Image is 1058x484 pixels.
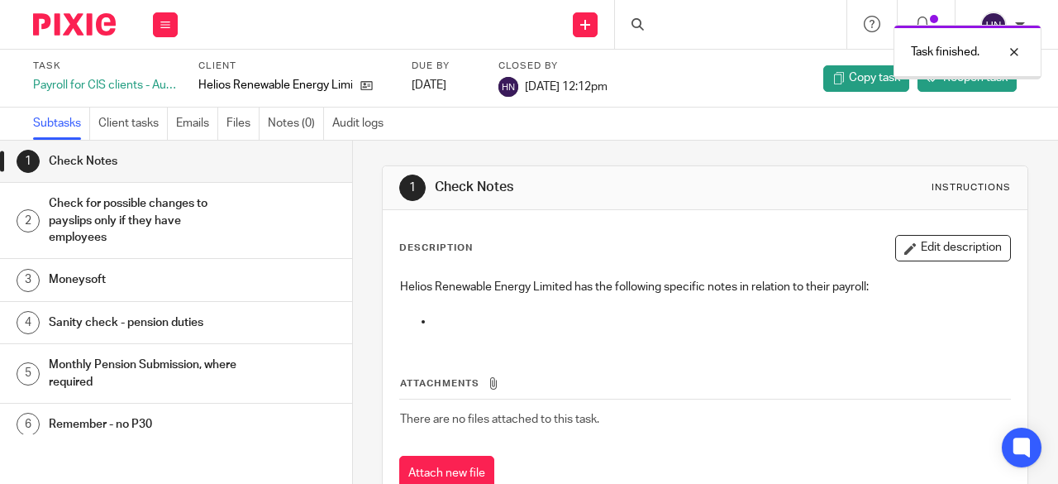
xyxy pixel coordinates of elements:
p: Helios Renewable Energy Limited [198,77,352,93]
a: Emails [176,108,218,140]
h1: Remember - no P30 [49,412,240,437]
label: Due by [412,60,478,73]
p: Helios Renewable Energy Limited has the following specific notes in relation to their payroll: [400,279,1010,295]
div: 4 [17,311,40,334]
button: Edit description [895,235,1011,261]
div: 3 [17,269,40,292]
a: Notes (0) [268,108,324,140]
span: Attachments [400,379,479,388]
p: Description [399,242,473,255]
label: Client [198,60,391,73]
h1: Moneysoft [49,267,240,292]
h1: Monthly Pension Submission, where required [49,352,240,395]
a: Files [226,108,260,140]
div: 2 [17,209,40,232]
img: svg%3E [980,12,1007,38]
h1: Check Notes [435,179,741,196]
div: 1 [17,150,40,173]
img: svg%3E [498,77,518,97]
span: There are no files attached to this task. [400,414,599,425]
span: [DATE] 12:12pm [525,81,608,93]
h1: Sanity check - pension duties [49,310,240,335]
label: Closed by [498,60,608,73]
h1: Check Notes [49,149,240,174]
div: 5 [17,362,40,386]
h1: Check for possible changes to payslips only if they have employees [49,191,240,250]
a: Subtasks [33,108,90,140]
div: 1 [399,175,426,201]
div: Payroll for CIS clients - August [33,77,178,93]
label: Task [33,60,178,73]
p: Task finished. [911,44,979,60]
div: [DATE] [412,77,478,93]
div: Instructions [932,181,1011,194]
a: Audit logs [332,108,392,140]
img: Pixie [33,13,116,36]
div: 6 [17,413,40,436]
a: Client tasks [98,108,168,140]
